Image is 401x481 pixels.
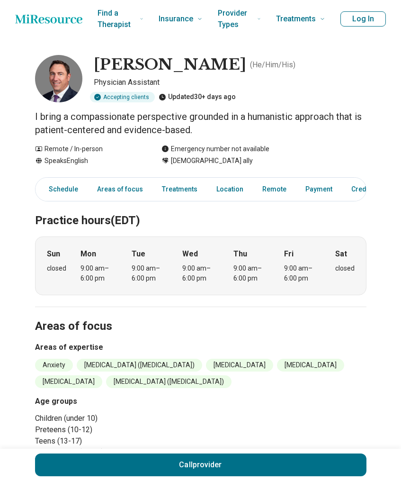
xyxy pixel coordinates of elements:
[233,263,270,283] div: 9:00 am – 6:00 pm
[91,180,149,199] a: Areas of focus
[257,180,292,199] a: Remote
[35,424,197,436] li: Preteens (10-12)
[90,92,155,102] div: Accepting clients
[35,447,197,458] li: Young adults (18-30)
[211,180,249,199] a: Location
[276,12,316,26] span: Treatments
[182,248,198,260] strong: Wed
[300,180,338,199] a: Payment
[37,180,84,199] a: Schedule
[346,180,393,199] a: Credentials
[159,12,193,26] span: Insurance
[156,180,203,199] a: Treatments
[77,359,202,372] li: [MEDICAL_DATA] ([MEDICAL_DATA])
[35,413,197,424] li: Children (under 10)
[233,248,247,260] strong: Thu
[159,92,236,102] div: Updated 30+ days ago
[35,190,366,229] h2: Practice hours (EDT)
[80,263,117,283] div: 9:00 am – 6:00 pm
[35,342,366,353] h3: Areas of expertise
[106,375,232,388] li: [MEDICAL_DATA] ([MEDICAL_DATA])
[171,156,253,166] span: [DEMOGRAPHIC_DATA] ally
[335,248,347,260] strong: Sat
[182,263,219,283] div: 9:00 am – 6:00 pm
[47,263,66,273] div: closed
[35,110,366,136] p: I bring a compassionate perspective grounded in a humanistic approach that is patient-centered an...
[284,263,321,283] div: 9:00 am – 6:00 pm
[98,7,136,31] span: Find a Therapist
[161,144,269,154] div: Emergency number not available
[47,248,60,260] strong: Sun
[284,248,294,260] strong: Fri
[277,359,344,372] li: [MEDICAL_DATA]
[35,454,366,476] button: Callprovider
[340,11,386,27] button: Log In
[35,436,197,447] li: Teens (13-17)
[250,59,295,71] p: ( He/Him/His )
[206,359,273,372] li: [MEDICAL_DATA]
[35,396,197,407] h3: Age groups
[35,236,366,295] div: When does the program meet?
[132,248,145,260] strong: Tue
[94,55,246,75] h1: [PERSON_NAME]
[35,359,73,372] li: Anxiety
[218,7,253,31] span: Provider Types
[35,375,102,388] li: [MEDICAL_DATA]
[35,156,143,166] div: Speaks English
[35,296,366,335] h2: Areas of focus
[15,9,82,28] a: Home page
[335,263,355,273] div: closed
[35,55,82,102] img: Michael Denoyer, Physician Assistant
[80,248,96,260] strong: Mon
[35,144,143,154] div: Remote / In-person
[94,77,366,88] p: Physician Assistant
[132,263,168,283] div: 9:00 am – 6:00 pm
